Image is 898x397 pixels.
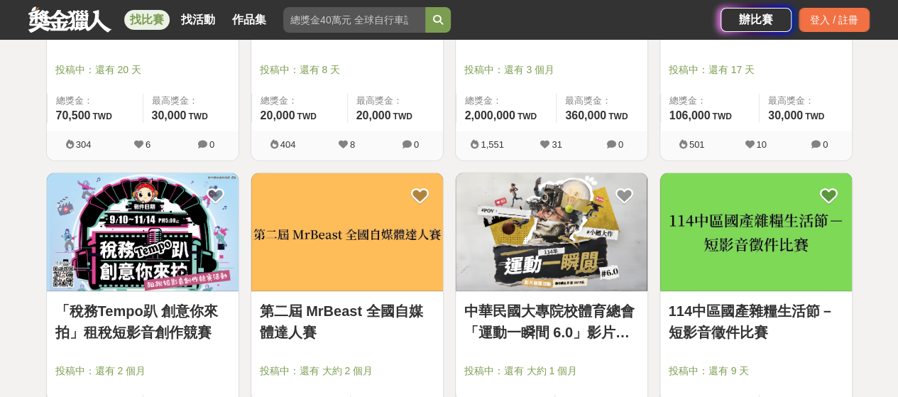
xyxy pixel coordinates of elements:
[146,139,150,150] span: 6
[565,94,638,108] span: 最高獎金：
[465,94,548,108] span: 總獎金：
[260,364,434,379] span: 投稿中：還有 大約 2 個月
[226,10,272,30] a: 作品集
[47,173,239,293] a: Cover Image
[618,139,623,150] span: 0
[92,112,111,121] span: TWD
[456,173,647,293] a: Cover Image
[55,62,230,77] span: 投稿中：還有 20 天
[356,94,434,108] span: 最高獎金：
[393,112,412,121] span: TWD
[124,10,170,30] a: 找比賽
[768,94,843,108] span: 最高獎金：
[76,139,92,150] span: 304
[152,109,187,121] span: 30,000
[175,10,221,30] a: 找活動
[608,112,628,121] span: TWD
[669,109,711,121] span: 106,000
[251,173,443,293] a: Cover Image
[414,139,419,150] span: 0
[799,8,870,32] div: 登入 / 註冊
[260,62,434,77] span: 投稿中：還有 8 天
[660,173,852,293] a: Cover Image
[805,112,824,121] span: TWD
[464,300,639,343] a: 中華民國大專院校體育總會「運動一瞬間 6.0」影片徵選活動
[518,112,537,121] span: TWD
[481,139,504,150] span: 1,551
[260,300,434,343] a: 第二屆 MrBeast 全國自媒體達人賽
[565,109,606,121] span: 360,000
[56,109,91,121] span: 70,500
[465,109,515,121] span: 2,000,000
[356,109,391,121] span: 20,000
[261,94,339,108] span: 總獎金：
[283,7,425,33] input: 總獎金40萬元 全球自行車設計比賽
[464,62,639,77] span: 投稿中：還有 3 個月
[669,62,843,77] span: 投稿中：還有 17 天
[823,139,828,150] span: 0
[721,8,792,32] a: 辦比賽
[689,139,705,150] span: 501
[660,173,852,292] img: Cover Image
[756,139,766,150] span: 10
[47,173,239,292] img: Cover Image
[768,109,803,121] span: 30,000
[552,139,562,150] span: 31
[456,173,647,292] img: Cover Image
[209,139,214,150] span: 0
[188,112,207,121] span: TWD
[464,364,639,379] span: 投稿中：還有 大約 1 個月
[669,94,750,108] span: 總獎金：
[669,364,843,379] span: 投稿中：還有 9 天
[55,300,230,343] a: 「稅務Tempo趴 創意你來拍」租稅短影音創作競賽
[251,173,443,292] img: Cover Image
[280,139,296,150] span: 404
[297,112,316,121] span: TWD
[669,300,843,343] a: 114中區國產雜糧生活節－短影音徵件比賽
[55,364,230,379] span: 投稿中：還有 2 個月
[712,112,731,121] span: TWD
[56,94,134,108] span: 總獎金：
[261,109,295,121] span: 20,000
[152,94,230,108] span: 最高獎金：
[350,139,355,150] span: 8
